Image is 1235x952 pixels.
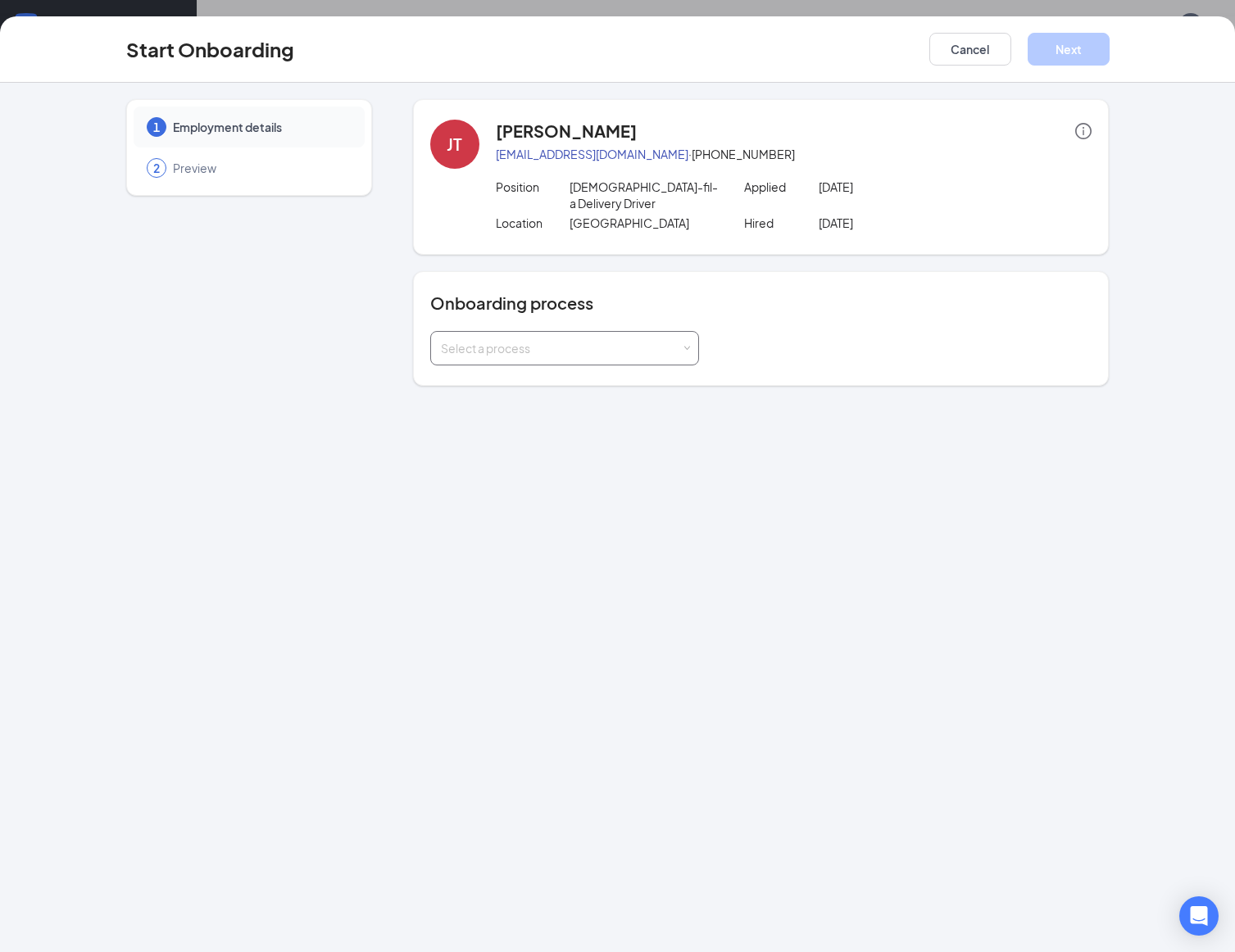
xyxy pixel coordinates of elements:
[496,147,688,161] a: [EMAIL_ADDRESS][DOMAIN_NAME]
[1028,33,1110,66] button: Next
[1075,123,1092,139] span: info-circle
[929,33,1011,66] button: Cancel
[1179,896,1219,936] div: Open Intercom Messenger
[447,133,462,156] div: JT
[153,160,160,176] span: 2
[173,160,348,176] span: Preview
[570,215,719,231] p: [GEOGRAPHIC_DATA]
[570,179,719,211] p: [DEMOGRAPHIC_DATA]-fil-a Delivery Driver
[496,120,637,143] h4: [PERSON_NAME]
[126,35,294,63] h3: Start Onboarding
[441,340,681,356] div: Select a process
[496,146,1092,162] p: · [PHONE_NUMBER]
[496,179,570,195] p: Position
[153,119,160,135] span: 1
[173,119,348,135] span: Employment details
[819,179,968,195] p: [DATE]
[744,179,819,195] p: Applied
[744,215,819,231] p: Hired
[496,215,570,231] p: Location
[430,292,1092,315] h4: Onboarding process
[819,215,968,231] p: [DATE]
